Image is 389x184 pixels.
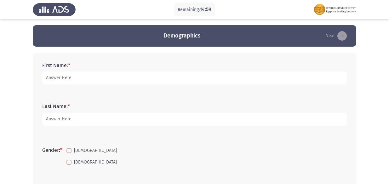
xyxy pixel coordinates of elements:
label: Last Name: [42,103,70,109]
h3: Demographics [163,32,201,40]
input: add answer text [42,72,347,84]
label: Gender: [42,147,62,153]
label: First Name: [42,62,70,68]
input: add answer text [42,113,347,126]
span: [DEMOGRAPHIC_DATA] [74,158,117,166]
img: Assessment logo of FOCUS Assessment 3 Modules EN [313,1,356,18]
span: [DEMOGRAPHIC_DATA] [74,147,117,154]
img: Assess Talent Management logo [33,1,76,18]
span: 14:59 [200,6,211,12]
p: Remaining: [178,6,211,14]
button: load next page [323,31,349,41]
